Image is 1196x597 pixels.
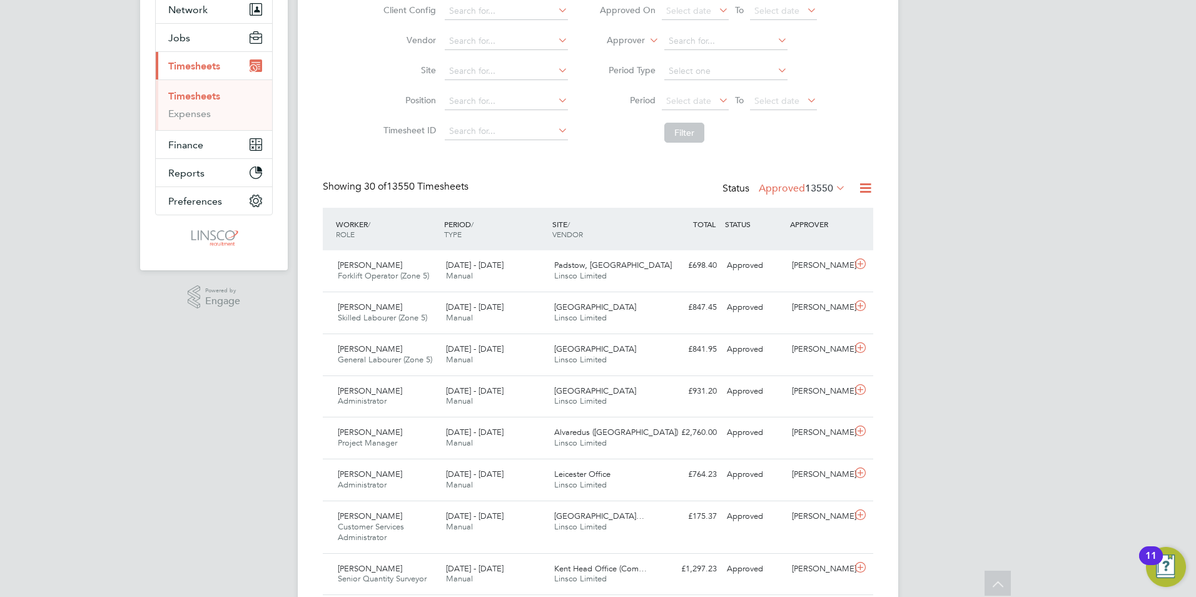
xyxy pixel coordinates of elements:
div: STATUS [722,213,787,235]
button: Timesheets [156,52,272,79]
span: Linsco Limited [554,270,607,281]
span: / [368,219,370,229]
div: SITE [549,213,657,245]
div: Showing [323,180,471,193]
span: [GEOGRAPHIC_DATA] [554,344,636,354]
span: Administrator [338,395,387,406]
span: [PERSON_NAME] [338,385,402,396]
div: £847.45 [657,297,722,318]
span: 13550 Timesheets [364,180,469,193]
div: [PERSON_NAME] [787,297,852,318]
span: / [567,219,570,229]
input: Search for... [445,123,568,140]
input: Search for... [445,3,568,20]
span: [DATE] - [DATE] [446,469,504,479]
label: Site [380,64,436,76]
span: Manual [446,479,473,490]
span: Jobs [168,32,190,44]
button: Jobs [156,24,272,51]
span: Senior Quantity Surveyor [338,573,427,584]
span: [PERSON_NAME] [338,302,402,312]
span: Forklift Operator (Zone 5) [338,270,429,281]
span: Select date [666,95,711,106]
span: 30 of [364,180,387,193]
button: Preferences [156,187,272,215]
input: Search for... [664,33,788,50]
span: [DATE] - [DATE] [446,385,504,396]
label: Period [599,94,656,106]
span: Linsco Limited [554,354,607,365]
span: Network [168,4,208,16]
button: Filter [664,123,704,143]
span: Manual [446,573,473,584]
span: To [731,2,747,18]
span: Select date [666,5,711,16]
div: £1,297.23 [657,559,722,579]
span: Customer Services Administrator [338,521,404,543]
label: Approver [589,34,645,47]
span: ROLE [336,229,355,239]
span: TOTAL [693,219,716,229]
span: Linsco Limited [554,479,607,490]
span: General Labourer (Zone 5) [338,354,432,365]
div: £2,760.00 [657,422,722,443]
button: Finance [156,131,272,158]
button: Reports [156,159,272,186]
div: Approved [722,464,787,485]
span: Engage [205,296,240,307]
span: Timesheets [168,60,220,72]
input: Search for... [445,33,568,50]
a: Expenses [168,108,211,120]
span: [DATE] - [DATE] [446,427,504,437]
span: [DATE] - [DATE] [446,511,504,521]
span: [PERSON_NAME] [338,260,402,270]
span: 13550 [805,182,833,195]
span: [DATE] - [DATE] [446,344,504,354]
input: Search for... [445,93,568,110]
div: PERIOD [441,213,549,245]
button: Open Resource Center, 11 new notifications [1146,547,1186,587]
label: Vendor [380,34,436,46]
div: APPROVER [787,213,852,235]
span: [PERSON_NAME] [338,563,402,574]
label: Timesheet ID [380,125,436,136]
span: Alvaredus ([GEOGRAPHIC_DATA]) [554,427,678,437]
img: linsco-logo-retina.png [188,228,240,248]
div: Approved [722,559,787,579]
span: VENDOR [552,229,583,239]
span: Powered by [205,285,240,296]
span: Manual [446,354,473,365]
span: Manual [446,312,473,323]
span: Manual [446,270,473,281]
span: Manual [446,395,473,406]
span: Reports [168,167,205,179]
span: Linsco Limited [554,573,607,584]
label: Position [380,94,436,106]
div: Approved [722,339,787,360]
span: Select date [754,95,799,106]
a: Timesheets [168,90,220,102]
div: £931.20 [657,381,722,402]
span: Padstow, [GEOGRAPHIC_DATA] [554,260,672,270]
span: Linsco Limited [554,521,607,532]
span: Linsco Limited [554,395,607,406]
span: Administrator [338,479,387,490]
div: £175.37 [657,506,722,527]
span: TYPE [444,229,462,239]
div: £698.40 [657,255,722,276]
div: Timesheets [156,79,272,130]
input: Select one [664,63,788,80]
label: Approved [759,182,846,195]
div: [PERSON_NAME] [787,339,852,360]
div: WORKER [333,213,441,245]
div: [PERSON_NAME] [787,506,852,527]
span: Preferences [168,195,222,207]
div: Approved [722,297,787,318]
span: / [471,219,474,229]
label: Period Type [599,64,656,76]
span: Kent Head Office (Com… [554,563,647,574]
div: [PERSON_NAME] [787,464,852,485]
span: Manual [446,437,473,448]
span: Skilled Labourer (Zone 5) [338,312,427,323]
a: Powered byEngage [188,285,241,309]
